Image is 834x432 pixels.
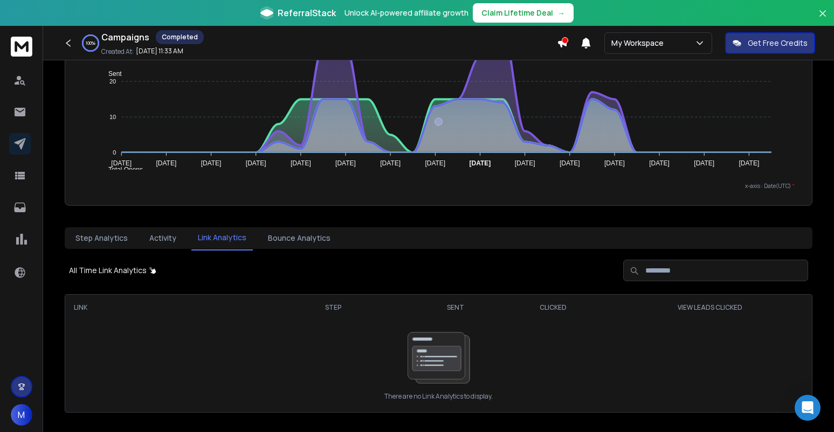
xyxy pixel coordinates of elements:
[11,404,32,426] button: M
[604,159,625,167] tspan: [DATE]
[69,265,147,276] p: All Time Link Analytics
[82,182,795,190] p: x-axis : Date(UTC)
[557,8,565,18] span: →
[291,159,311,167] tspan: [DATE]
[101,31,149,44] h1: Campaigns
[156,30,204,44] div: Completed
[335,159,356,167] tspan: [DATE]
[100,70,122,78] span: Sent
[109,114,116,120] tspan: 10
[649,159,670,167] tspan: [DATE]
[473,3,574,23] button: Claim Lifetime Deal→
[515,159,535,167] tspan: [DATE]
[100,166,143,173] span: Total Opens
[725,32,815,54] button: Get Free Credits
[111,159,132,167] tspan: [DATE]
[694,159,714,167] tspan: [DATE]
[816,6,830,32] button: Close banner
[560,159,580,167] tspan: [DATE]
[156,159,177,167] tspan: [DATE]
[611,38,668,48] p: My Workspace
[380,159,401,167] tspan: [DATE]
[308,295,412,320] th: STEP
[65,295,308,320] th: LINK
[425,159,445,167] tspan: [DATE]
[608,295,812,320] th: VIEW LEADS CLICKED
[470,159,491,167] tspan: [DATE]
[246,159,266,167] tspan: [DATE]
[261,226,337,250] button: Bounce Analytics
[795,395,821,421] div: Open Intercom Messenger
[143,226,183,250] button: Activity
[201,159,222,167] tspan: [DATE]
[101,47,134,56] p: Created At:
[412,295,498,320] th: SENT
[86,40,95,46] p: 100 %
[384,392,493,401] p: There are no Link Analytics to display.
[69,226,134,250] button: Step Analytics
[748,38,808,48] p: Get Free Credits
[739,159,760,167] tspan: [DATE]
[191,226,253,250] button: Link Analytics
[278,6,336,19] span: ReferralStack
[498,295,608,320] th: CLICKED
[109,78,116,85] tspan: 20
[344,8,468,18] p: Unlock AI-powered affiliate growth
[136,47,183,55] p: [DATE] 11:33 AM
[113,149,116,156] tspan: 0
